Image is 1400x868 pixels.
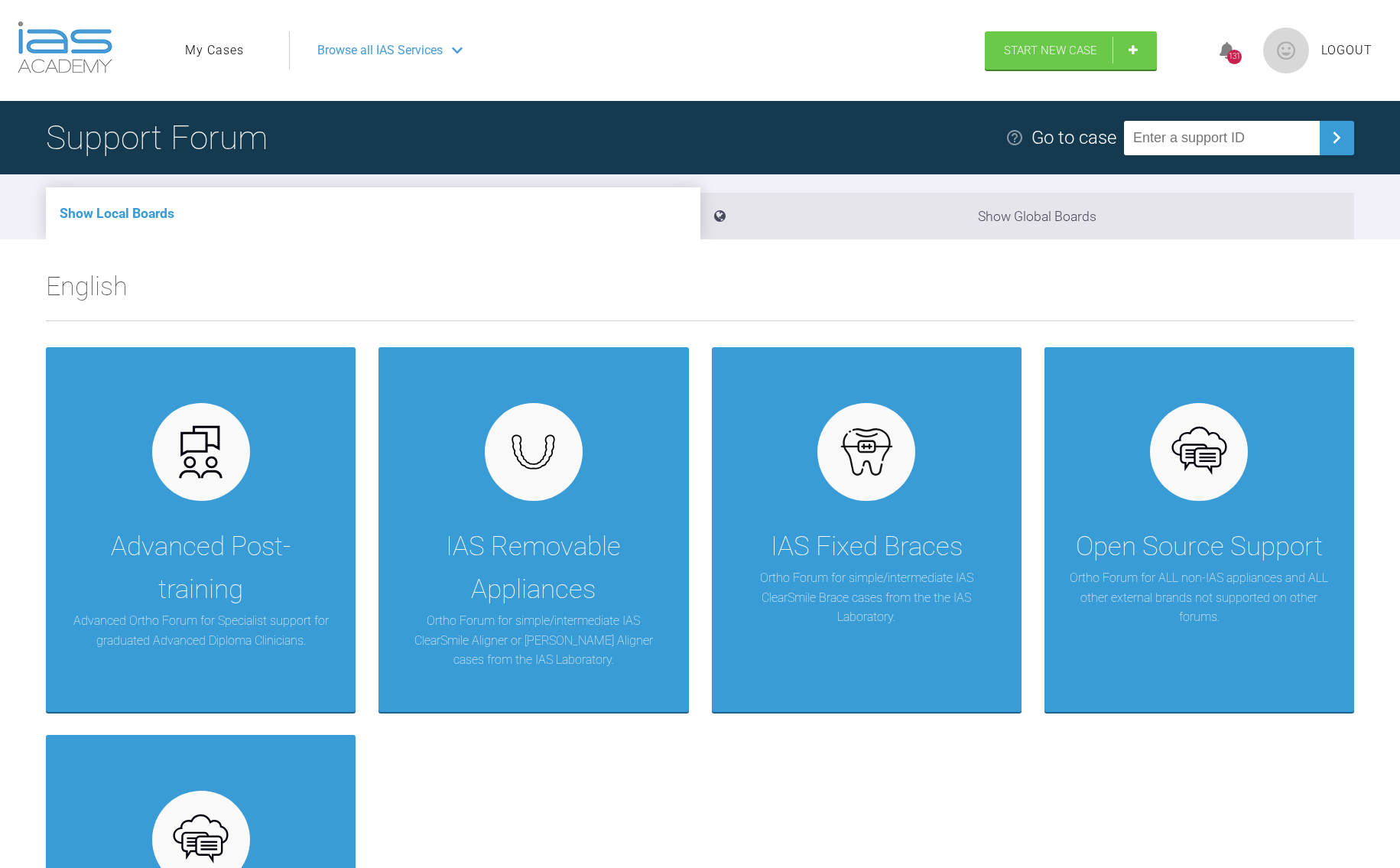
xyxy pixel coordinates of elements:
input: Enter a support ID [1124,121,1320,155]
a: IAS Fixed BracesOrtho Forum for simple/intermediate IAS ClearSmile Brace cases from the the IAS L... [712,347,1022,713]
a: Logout [1321,41,1372,60]
div: IAS Removable Appliances [401,525,665,611]
img: opensource.6e495855.svg [1170,423,1229,482]
img: advanced.73cea251.svg [171,423,230,482]
div: 131 [1227,50,1242,64]
a: Start New Case [985,31,1157,70]
p: Ortho Forum for simple/intermediate IAS ClearSmile Aligner or [PERSON_NAME] Aligner cases from th... [401,611,665,670]
a: IAS Removable AppliancesOrtho Forum for simple/intermediate IAS ClearSmile Aligner or [PERSON_NAM... [378,347,688,713]
img: removables.927eaa4e.svg [504,430,563,474]
img: help.e70b9f3d.svg [1005,128,1024,147]
div: Go to case [1031,123,1116,152]
div: Advanced Post-training [69,525,333,611]
li: Show Global Boards [700,193,1355,239]
img: fixed.9f4e6236.svg [837,423,896,482]
span: Start New Case [1004,44,1097,57]
a: My Cases [185,41,244,60]
h1: Support Forum [46,111,268,164]
img: logo-light.3e3ef733.png [18,21,112,73]
div: Open Source Support [1076,525,1323,568]
h2: English [46,265,1354,320]
p: Advanced Ortho Forum for Specialist support for graduated Advanced Diploma Clinicians. [69,611,333,650]
a: Advanced Post-trainingAdvanced Ortho Forum for Specialist support for graduated Advanced Diploma ... [46,347,356,713]
p: Ortho Forum for simple/intermediate IAS ClearSmile Brace cases from the the IAS Laboratory. [735,568,999,627]
img: chevronRight.28bd32b0.svg [1324,125,1349,150]
li: Show Local Boards [46,187,700,239]
div: IAS Fixed Braces [771,525,963,568]
img: profile.png [1263,28,1309,73]
p: Ortho Forum for ALL non-IAS appliances and ALL other external brands not supported on other forums. [1067,568,1331,627]
span: Browse all IAS Services [317,41,443,60]
a: Open Source SupportOrtho Forum for ALL non-IAS appliances and ALL other external brands not suppo... [1044,347,1354,713]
